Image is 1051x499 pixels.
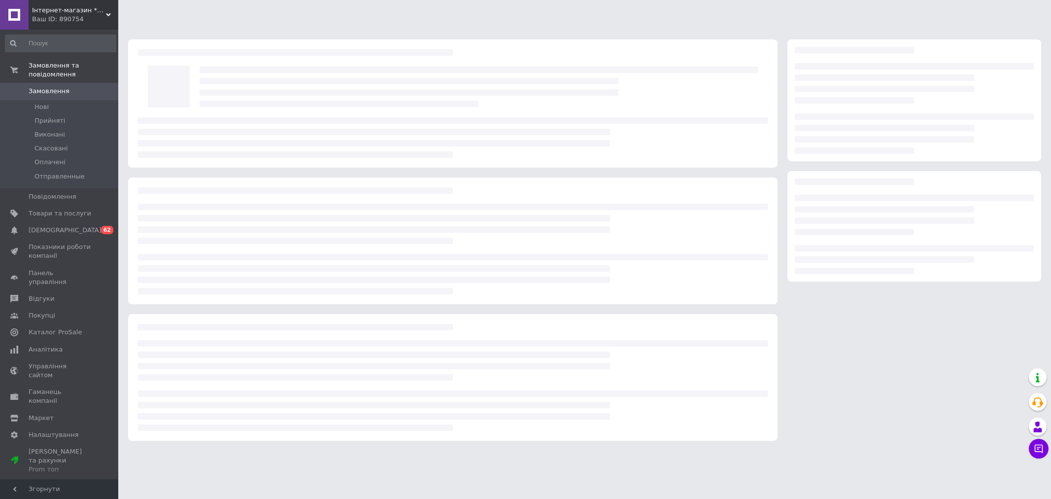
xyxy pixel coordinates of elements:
span: Отправленные [34,172,85,181]
span: Аналітика [29,345,63,354]
span: Скасовані [34,144,68,153]
span: Замовлення та повідомлення [29,61,118,79]
span: 62 [101,226,113,234]
span: Виконані [34,130,65,139]
button: Чат з покупцем [1029,439,1049,459]
span: Оплачені [34,158,66,167]
span: Гаманець компанії [29,388,91,405]
div: Ваш ID: 890754 [32,15,118,24]
input: Пошук [5,35,116,52]
span: [DEMOGRAPHIC_DATA] [29,226,102,235]
span: Каталог ProSale [29,328,82,337]
span: [PERSON_NAME] та рахунки [29,447,91,474]
span: Панель управління [29,269,91,286]
span: Нові [34,103,49,111]
span: Відгуки [29,294,54,303]
span: Прийняті [34,116,65,125]
span: Товари та послуги [29,209,91,218]
span: Повідомлення [29,192,76,201]
span: Замовлення [29,87,69,96]
span: Управління сайтом [29,362,91,380]
span: Налаштування [29,430,79,439]
div: Prom топ [29,465,91,474]
span: Маркет [29,414,54,423]
span: Показники роботи компанії [29,243,91,260]
span: Покупці [29,311,55,320]
span: Інтернет-магазин *Keyboard* [32,6,106,15]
